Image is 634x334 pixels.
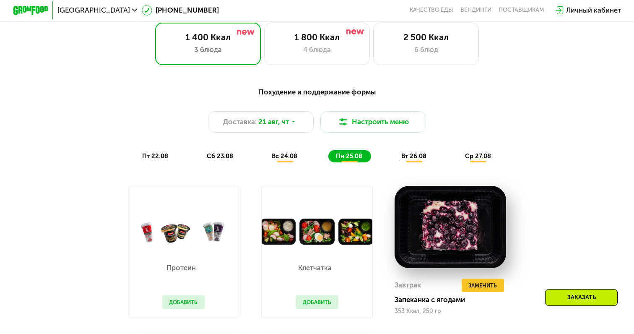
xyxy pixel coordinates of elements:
[462,279,504,292] button: Заменить
[545,289,618,306] div: Заказать
[468,281,497,290] span: Заменить
[401,152,426,160] span: вт 26.08
[296,295,338,309] button: Добавить
[499,7,544,14] div: поставщикам
[57,7,130,14] span: [GEOGRAPHIC_DATA]
[465,152,491,160] span: ср 27.08
[273,44,361,55] div: 4 блюда
[410,7,453,14] a: Качество еды
[223,117,257,127] span: Доставка:
[566,5,621,16] div: Личный кабинет
[382,32,470,42] div: 2 500 Ккал
[382,44,470,55] div: 6 блюд
[258,117,289,127] span: 21 авг, чт
[142,5,219,16] a: [PHONE_NUMBER]
[162,264,200,271] p: Протеин
[273,32,361,42] div: 1 800 Ккал
[207,152,233,160] span: сб 23.08
[162,295,205,309] button: Добавить
[296,264,334,271] p: Клетчатка
[395,308,506,315] div: 353 Ккал, 250 гр
[460,7,491,14] a: Вендинги
[395,295,513,304] div: Запеканка с ягодами
[336,152,362,160] span: пн 25.08
[56,86,577,97] div: Похудение и поддержание формы
[164,44,252,55] div: 3 блюда
[164,32,252,42] div: 1 400 Ккал
[320,111,426,132] button: Настроить меню
[142,152,168,160] span: пт 22.08
[272,152,297,160] span: вс 24.08
[395,279,421,292] div: Завтрак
